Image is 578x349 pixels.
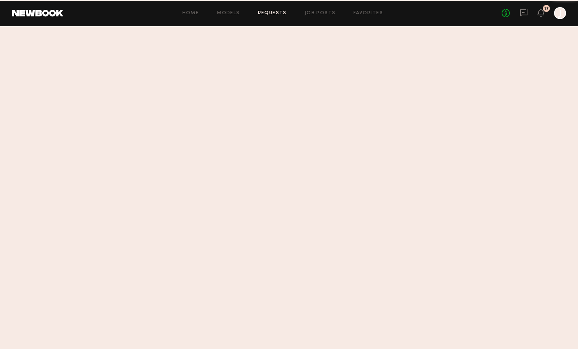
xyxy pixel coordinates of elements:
[182,11,199,16] a: Home
[258,11,287,16] a: Requests
[544,7,549,11] div: 17
[353,11,383,16] a: Favorites
[305,11,336,16] a: Job Posts
[554,7,566,19] a: J
[217,11,240,16] a: Models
